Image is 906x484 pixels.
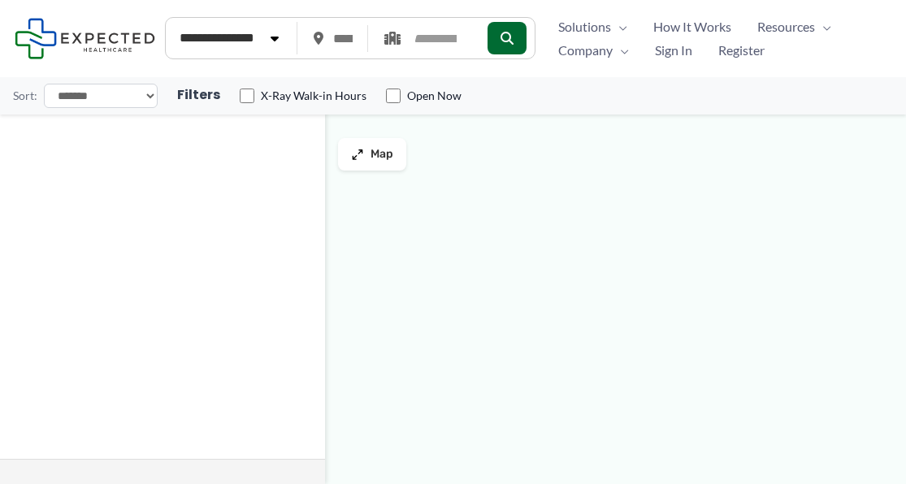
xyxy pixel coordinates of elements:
img: Expected Healthcare Logo - side, dark font, small [15,18,155,59]
a: CompanyMenu Toggle [545,38,642,63]
span: Map [371,148,393,162]
button: Map [338,138,406,171]
span: Solutions [558,15,611,39]
a: SolutionsMenu Toggle [545,15,640,39]
label: Sort: [13,85,37,106]
span: Register [718,38,765,63]
span: How It Works [653,15,731,39]
a: Register [705,38,778,63]
label: Open Now [407,88,462,104]
span: Resources [757,15,815,39]
span: Menu Toggle [611,15,627,39]
a: How It Works [640,15,744,39]
a: ResourcesMenu Toggle [744,15,844,39]
span: Sign In [655,38,692,63]
span: Company [558,38,613,63]
span: Menu Toggle [613,38,629,63]
a: Sign In [642,38,705,63]
label: X-Ray Walk-in Hours [261,88,366,104]
span: Menu Toggle [815,15,831,39]
img: Maximize [351,148,364,161]
h3: Filters [177,87,220,104]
